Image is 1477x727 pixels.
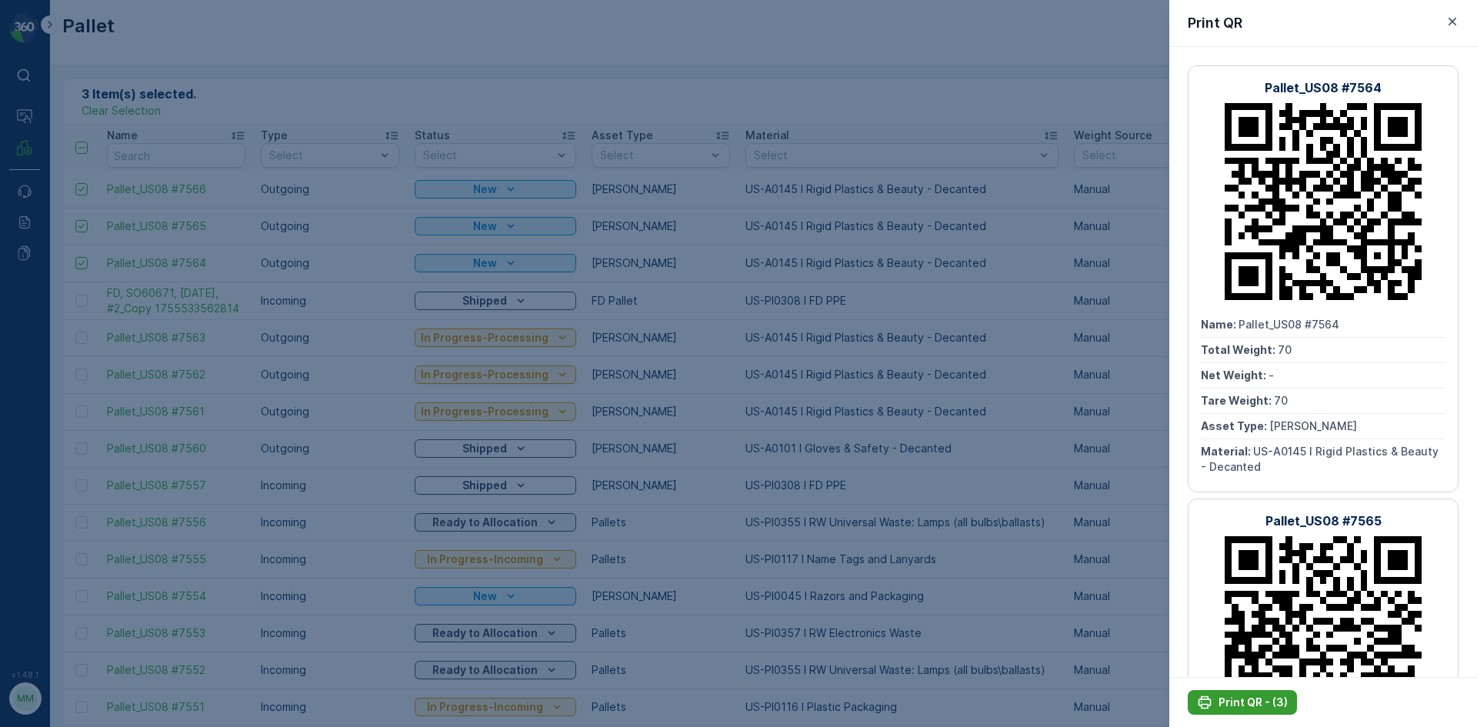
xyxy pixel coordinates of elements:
span: Tare Weight : [1201,394,1274,407]
span: Net Weight : [1201,369,1269,382]
span: 70 [1274,394,1288,407]
span: Total Weight : [1201,343,1278,356]
span: Pallet_US08 #7564 [1239,318,1339,331]
span: Name : [1201,318,1239,331]
span: Asset Type : [1201,419,1269,432]
span: [PERSON_NAME] [1269,419,1357,432]
p: Print QR [1188,12,1242,34]
p: Print QR - (3) [1219,695,1288,710]
p: Pallet_US08 #7564 [1265,78,1382,97]
button: Print QR - (3) [1188,690,1297,715]
span: Material : [1201,445,1253,458]
span: - [1269,369,1274,382]
p: Pallet_US08 #7565 [1265,512,1382,530]
span: 70 [1278,343,1292,356]
span: US-A0145 I Rigid Plastics & Beauty - Decanted [1201,445,1439,473]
